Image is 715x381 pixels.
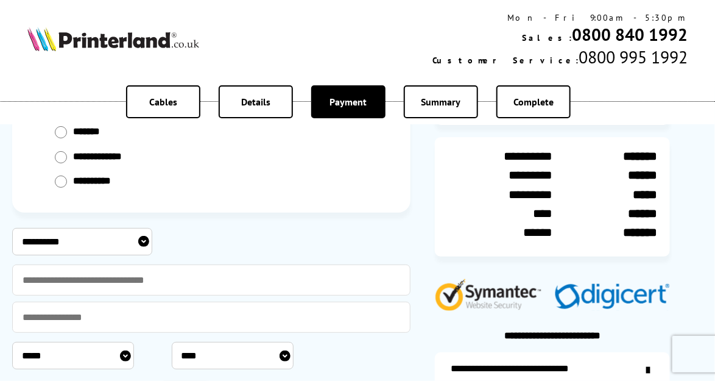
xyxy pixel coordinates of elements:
span: Cables [149,96,177,108]
div: Mon - Fri 9:00am - 5:30pm [432,12,688,23]
span: Complete [513,96,554,108]
span: Customer Service: [432,55,579,66]
img: Printerland Logo [27,27,199,51]
span: 0800 995 1992 [579,46,688,68]
span: Payment [330,96,367,108]
span: Summary [421,96,461,108]
span: Sales: [522,32,572,43]
a: 0800 840 1992 [572,23,688,46]
span: Details [241,96,270,108]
